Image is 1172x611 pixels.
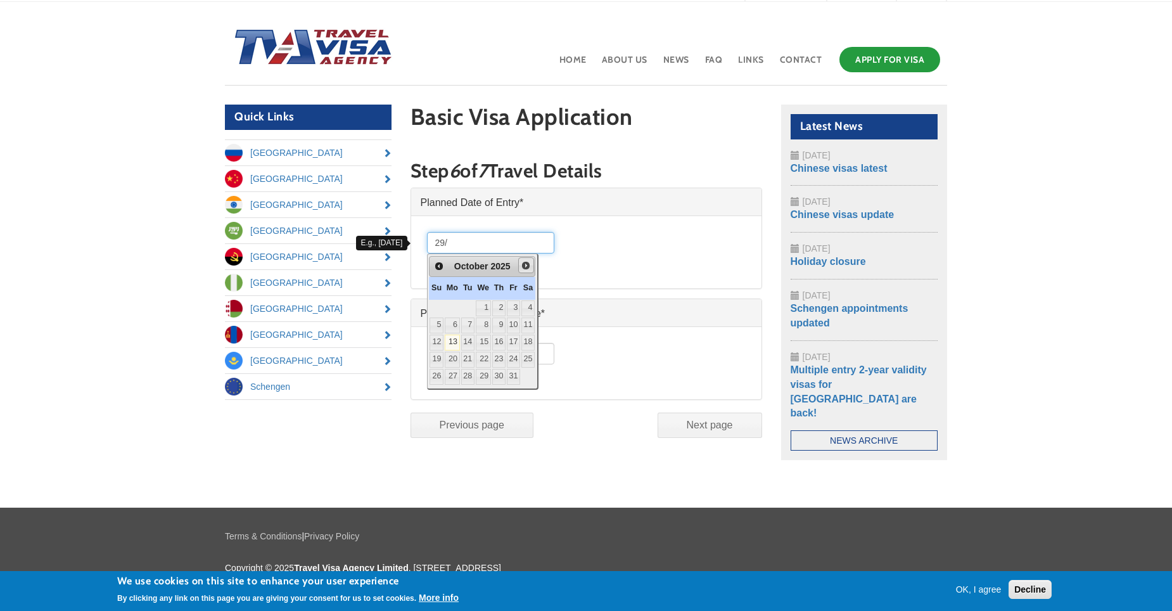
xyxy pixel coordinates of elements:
a: 8 [476,318,491,333]
a: 20 [445,352,460,368]
a: [GEOGRAPHIC_DATA] [225,348,392,373]
a: 25 [521,352,535,368]
a: 9 [492,318,506,333]
a: [GEOGRAPHIC_DATA] [225,166,392,191]
a: 18 [521,335,535,351]
a: 4 [521,300,535,316]
a: 12 [430,335,443,351]
div: E.g., [DATE] [356,236,408,250]
span: Planned Date of Entry [421,197,524,208]
a: [GEOGRAPHIC_DATA] [225,140,392,165]
input: Next page [658,413,762,438]
a: 7 [461,318,475,333]
a: Privacy Policy [304,531,359,541]
span: Step of Travel Details [411,159,602,183]
a: Links [737,44,765,85]
a: Contact [779,44,824,85]
a: 22 [476,352,491,368]
span: [DATE] [803,290,831,300]
a: 31 [507,369,520,385]
h1: Basic Visa Application [411,105,762,136]
a: FAQ [704,44,724,85]
a: Terms & Conditions [225,531,302,541]
a: Chinese visas update [791,209,895,220]
a: [GEOGRAPHIC_DATA] [225,218,392,243]
span: Sunday [431,283,442,292]
a: [GEOGRAPHIC_DATA] [225,244,392,269]
a: 13 [445,335,460,351]
span: Wednesday [477,283,489,292]
h2: We use cookies on this site to enhance your user experience [117,574,459,588]
a: News [662,44,691,85]
a: 6 [445,318,460,333]
h2: Latest News [791,114,938,139]
a: [GEOGRAPHIC_DATA] [225,322,392,347]
a: 15 [476,335,491,351]
span: Monday [447,283,458,292]
a: Schengen [225,374,392,399]
span: 2025 [490,261,510,271]
a: Multiple entry 2-year validity visas for [GEOGRAPHIC_DATA] are back! [791,364,927,419]
span: [DATE] [803,196,831,207]
a: [GEOGRAPHIC_DATA] [225,296,392,321]
a: 17 [507,335,520,351]
em: 7 [478,159,488,183]
a: About Us [601,44,649,85]
strong: Travel Visa Agency Limited [294,563,409,573]
a: 27 [445,369,460,385]
a: 10 [507,318,520,333]
a: Apply for Visa [839,47,940,72]
span: [DATE] [803,243,831,254]
span: October [454,261,488,271]
p: By clicking any link on this page you are giving your consent for us to set cookies. [117,594,416,603]
a: Home [558,44,588,85]
a: 1 [476,300,491,316]
button: OK, I agree [951,583,1007,596]
span: Planned Date of Departure [421,308,545,319]
img: Home [225,16,393,80]
span: Next [521,260,531,271]
span: This field is required. [519,197,523,208]
a: [GEOGRAPHIC_DATA] [225,270,392,295]
a: 21 [461,352,475,368]
a: 23 [492,352,506,368]
p: | [225,530,947,543]
a: 11 [521,318,535,333]
span: Prev [434,261,444,271]
a: Holiday closure [791,256,866,267]
a: 2 [492,300,506,316]
a: 16 [492,335,506,351]
span: [DATE] [803,352,831,362]
em: 6 [449,159,461,183]
a: 14 [461,335,475,351]
a: 30 [492,369,506,385]
a: 29 [476,369,491,385]
button: Decline [1009,580,1052,599]
span: [DATE] [803,150,831,160]
a: 3 [507,300,520,316]
span: Friday [509,283,518,292]
a: 24 [507,352,520,368]
a: Chinese visas latest [791,163,888,174]
a: News Archive [791,430,938,451]
span: Saturday [523,283,533,292]
button: More info [419,591,459,604]
a: 5 [430,318,443,333]
p: Copyright © 2025 , [STREET_ADDRESS] Tel: [PHONE_NUMBER] Email: [EMAIL_ADDRESS][DOMAIN_NAME] [225,562,947,587]
a: 19 [430,352,443,368]
span: This field is required. [541,308,545,319]
a: [GEOGRAPHIC_DATA] [225,192,392,217]
a: 26 [430,369,443,385]
span: Thursday [494,283,504,292]
a: Next [518,257,534,273]
a: Prev [431,258,447,274]
input: Previous page [411,413,533,438]
a: 28 [461,369,475,385]
span: Tuesday [463,283,472,292]
a: Schengen appointments updated [791,303,908,328]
